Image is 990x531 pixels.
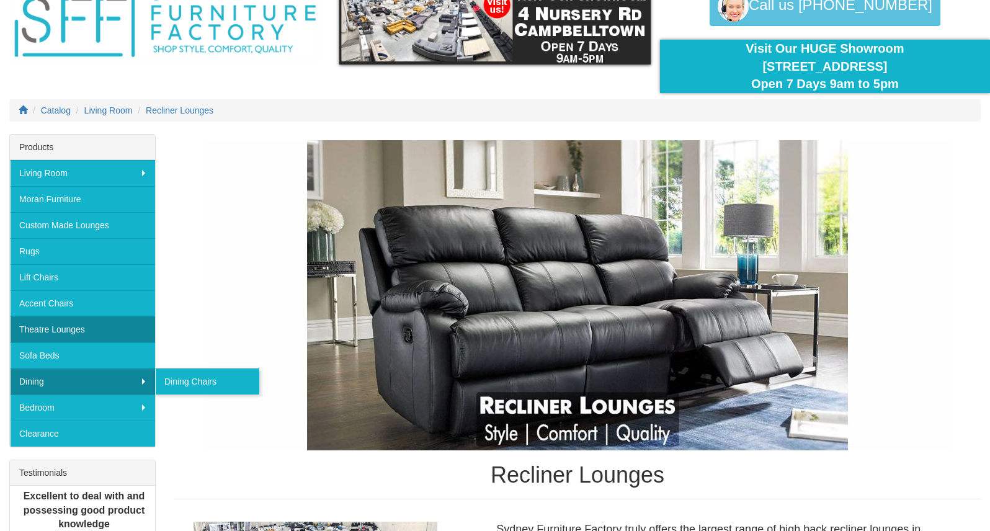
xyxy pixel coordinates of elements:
[10,290,155,316] a: Accent Chairs
[84,105,133,115] a: Living Room
[669,40,981,93] div: Visit Our HUGE Showroom [STREET_ADDRESS] Open 7 Days 9am to 5pm
[10,395,155,421] a: Bedroom
[10,212,155,238] a: Custom Made Lounges
[10,186,155,212] a: Moran Furniture
[155,368,259,395] a: Dining Chairs
[10,238,155,264] a: Rugs
[41,105,71,115] a: Catalog
[10,421,155,447] a: Clearance
[10,264,155,290] a: Lift Chairs
[10,316,155,342] a: Theatre Lounges
[174,463,981,488] h1: Recliner Lounges
[10,160,155,186] a: Living Room
[205,140,950,450] img: Recliner Lounges
[10,342,155,368] a: Sofa Beds
[146,105,213,115] a: Recliner Lounges
[24,490,145,529] b: Excellent to deal with and possessing good product knowledge
[10,135,155,160] div: Products
[10,368,155,395] a: Dining
[10,460,155,486] div: Testimonials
